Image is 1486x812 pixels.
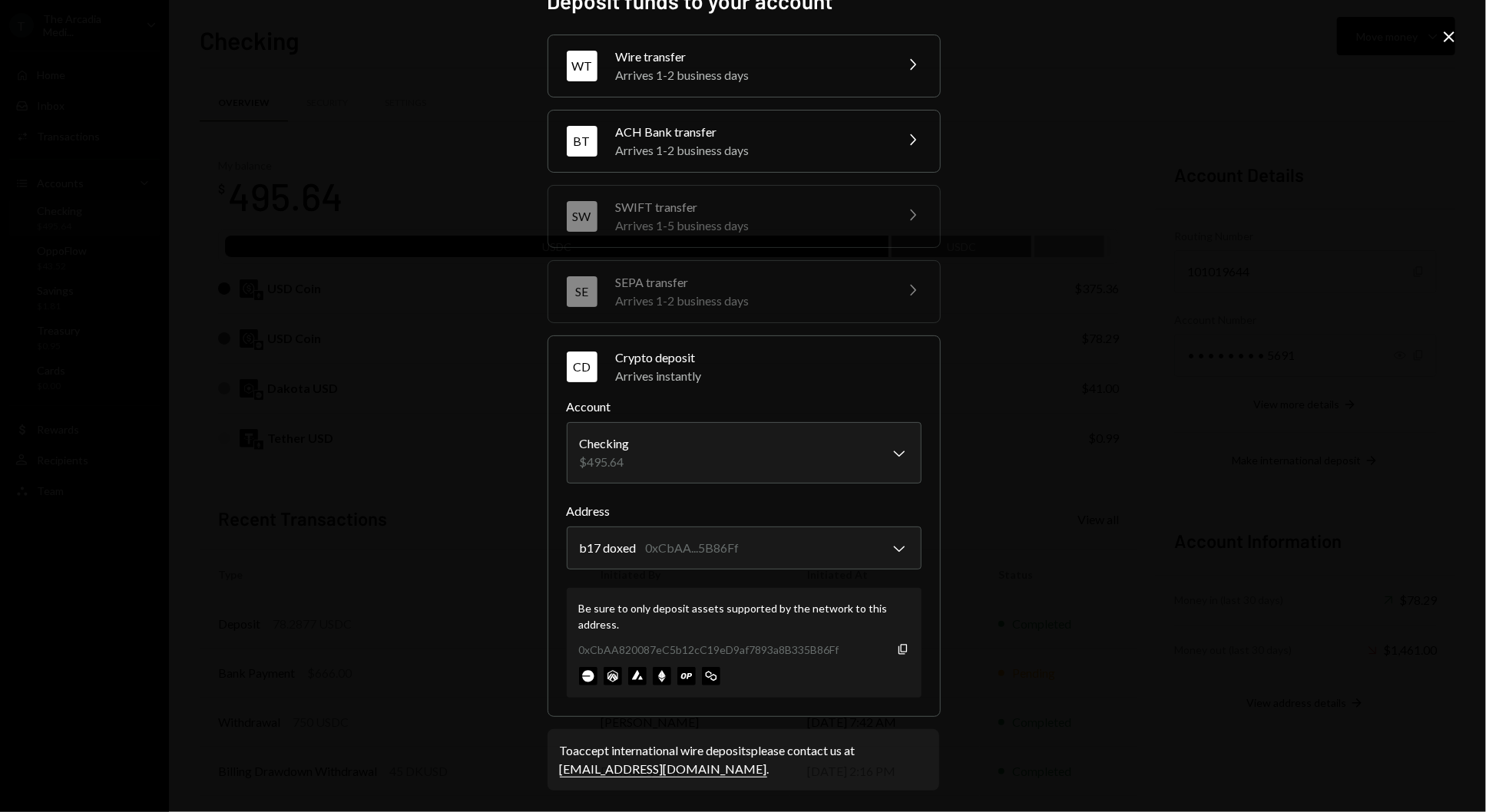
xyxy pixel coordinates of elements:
div: 0xCbAA...5B86Ff [646,539,740,557]
label: Account [567,398,922,416]
div: WT [567,51,597,81]
div: SE [567,276,597,307]
div: ACH Bank transfer [616,123,885,141]
img: polygon-mainnet [702,667,720,685]
img: avalanche-mainnet [628,667,647,685]
div: Arrives 1-2 business days [616,141,885,160]
div: BT [567,126,597,157]
button: SWSWIFT transferArrives 1-5 business days [548,186,940,247]
button: BTACH Bank transferArrives 1-2 business days [548,111,940,172]
div: SWIFT transfer [616,198,885,216]
div: SW [567,201,597,232]
label: Address [567,502,922,520]
div: Arrives 1-5 business days [616,216,885,235]
div: CD [567,352,597,382]
a: [EMAIL_ADDRESS][DOMAIN_NAME] [560,761,767,777]
div: CDCrypto depositArrives instantly [567,398,922,698]
div: 0xCbAA820087eC5b12cC19eD9af7893a8B335B86Ff [579,642,839,658]
div: Be sure to only deposit assets supported by the network to this address. [579,600,909,632]
div: Crypto deposit [616,348,922,367]
button: SESEPA transferArrives 1-2 business days [548,261,940,322]
button: CDCrypto depositArrives instantly [548,336,940,398]
img: arbitrum-mainnet [604,667,622,685]
div: Arrives instantly [616,367,922,385]
img: optimism-mainnet [677,667,696,685]
button: WTWire transferArrives 1-2 business days [548,35,940,97]
div: Arrives 1-2 business days [616,66,885,84]
button: Account [567,422,922,484]
button: Address [567,526,922,569]
div: SEPA transfer [616,273,885,292]
img: ethereum-mainnet [653,667,671,685]
div: Arrives 1-2 business days [616,292,885,310]
img: base-mainnet [579,667,597,685]
div: To accept international wire deposits please contact us at . [560,741,927,778]
div: Wire transfer [616,48,885,66]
